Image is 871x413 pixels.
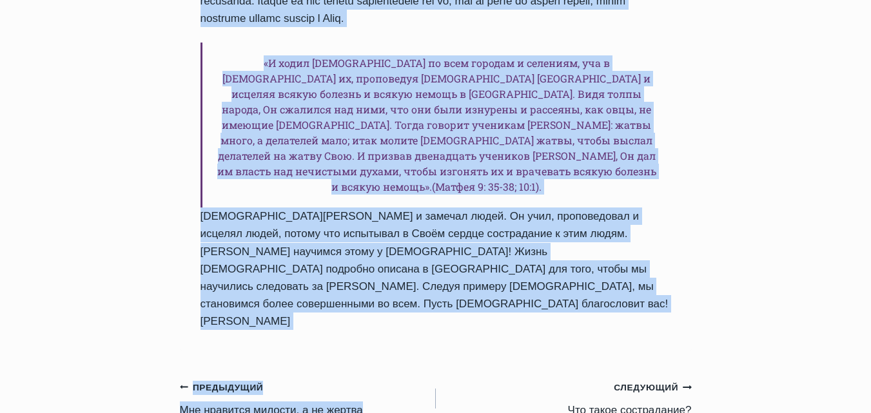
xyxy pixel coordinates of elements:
h6: «И ходил [DEMOGRAPHIC_DATA] по всем городам и селениям, уча в [DEMOGRAPHIC_DATA] их, проповедуя [... [201,43,671,207]
small: Следующий [614,381,691,395]
small: Предыдущий [180,381,264,395]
